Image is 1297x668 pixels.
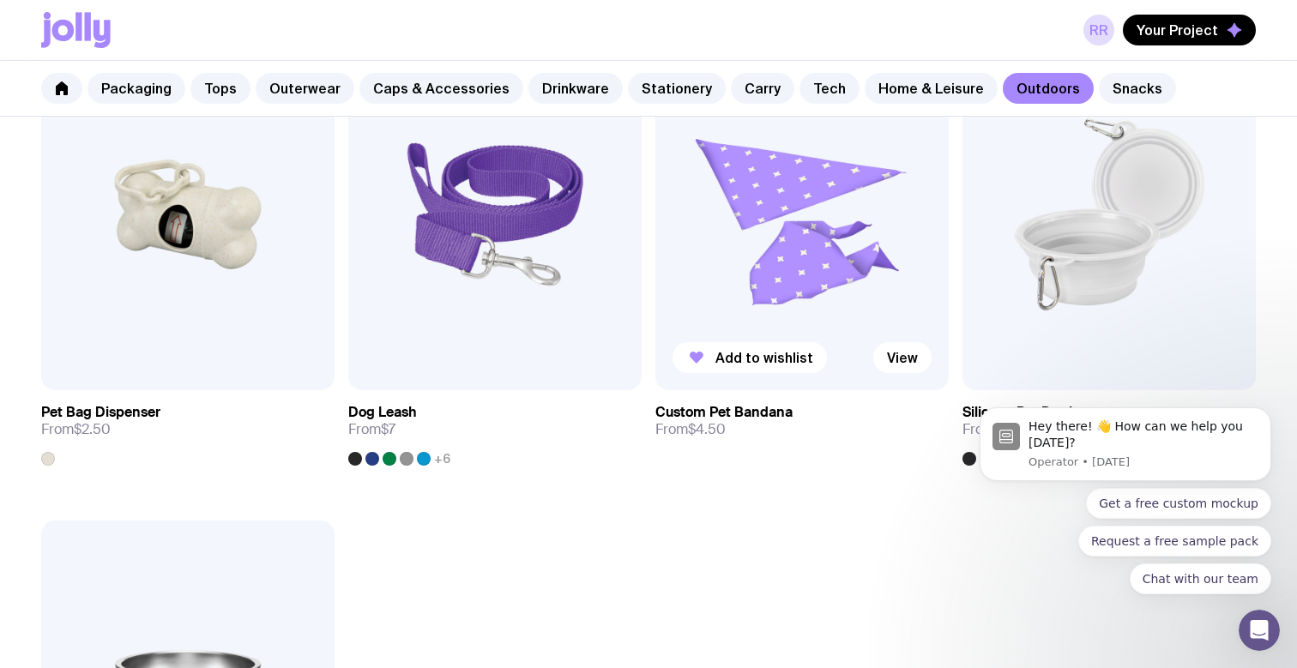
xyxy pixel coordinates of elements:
span: Home [68,553,103,565]
h3: Custom Pet Bandana [655,404,793,421]
a: Carry [731,73,794,104]
a: Packaging [87,73,185,104]
h3: Pet Bag Dispenser [41,404,160,421]
h3: Dog Leash [348,404,417,421]
button: Messages [172,510,343,579]
a: rr [1083,15,1114,45]
a: Outerwear [256,73,354,104]
a: Caps & Accessories [359,73,523,104]
a: Outdoors [1003,73,1094,104]
span: $2.50 [74,420,111,438]
div: • [DATE] [89,77,137,95]
div: Close [301,7,332,38]
a: Drinkware [528,73,623,104]
a: Tops [190,73,250,104]
div: Jolly [61,77,86,95]
button: Add to wishlist [673,342,827,373]
button: Send us a message [79,458,264,492]
a: Pet Bag DispenserFrom$2.50 [41,390,335,466]
a: Tech [799,73,860,104]
iframe: Intercom live chat [1239,610,1280,651]
a: Dog LeashFrom$7+6 [348,390,642,466]
a: Home & Leisure [865,73,998,104]
span: Hey there! 👋 How can we help you [DATE]? [61,61,356,75]
a: Custom Pet BandanaFrom$4.50 [655,390,949,452]
span: $4.50 [688,420,726,438]
a: Snacks [1099,73,1176,104]
span: Messages [224,553,290,565]
a: Stationery [628,73,726,104]
span: Your Project [1137,21,1218,39]
h1: Messages [127,8,220,37]
iframe: Intercom notifications message [954,275,1297,622]
span: $7 [381,420,395,438]
a: View [873,342,932,373]
span: From [348,421,395,438]
button: Your Project [1123,15,1256,45]
div: Profile image for David [20,60,54,94]
span: From [655,421,726,438]
span: Add to wishlist [715,349,813,366]
span: From [41,421,111,438]
span: +6 [434,452,450,466]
